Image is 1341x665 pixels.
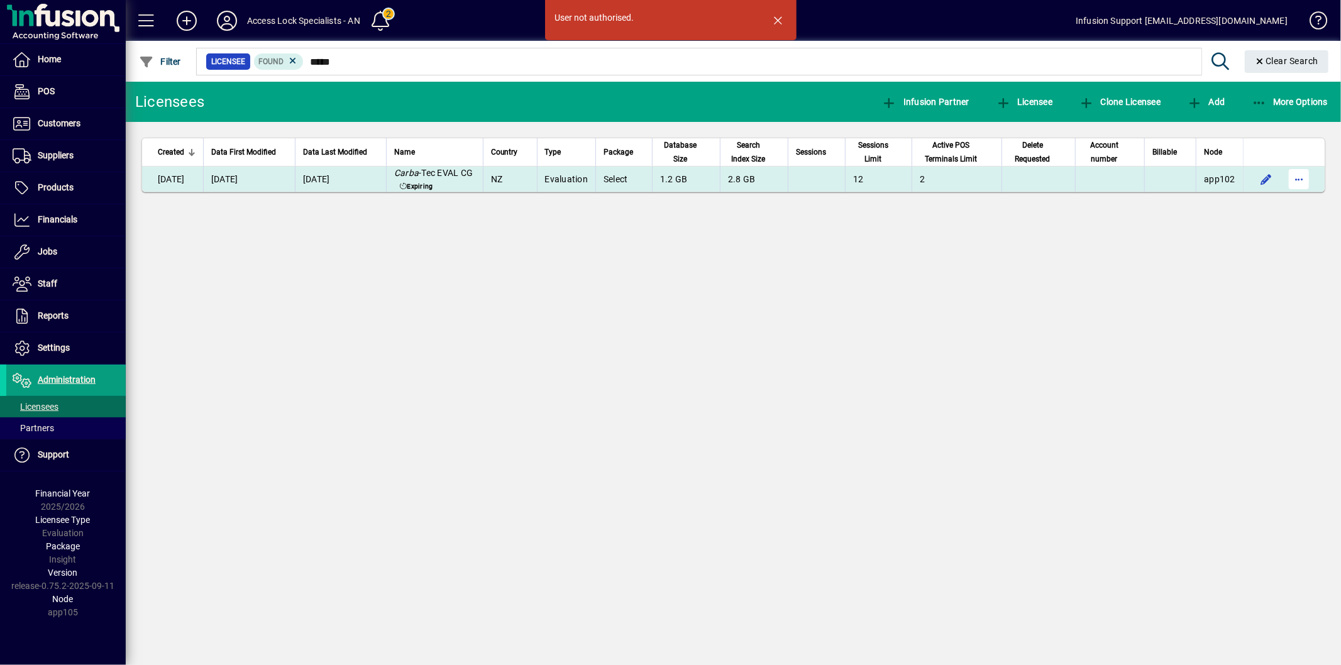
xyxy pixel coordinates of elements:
span: Financials [38,214,77,224]
div: Search Index Size [728,138,781,166]
span: Delete Requested [1010,138,1056,166]
span: Active POS Terminals Limit [920,138,982,166]
div: Delete Requested [1010,138,1068,166]
span: Filter [139,57,181,67]
a: Suppliers [6,140,126,172]
span: Infusion Partner [881,97,969,107]
a: Support [6,439,126,471]
span: Support [38,449,69,459]
button: Add [167,9,207,32]
span: Licensee Type [36,515,91,525]
td: 12 [845,167,912,192]
button: Licensee [993,91,1056,113]
span: Database Size [660,138,701,166]
span: Expiring [397,182,436,192]
span: Administration [38,375,96,385]
div: Database Size [660,138,712,166]
span: Billable [1152,145,1177,159]
span: Sessions Limit [853,138,893,166]
span: -Tec EVAL CG [394,168,473,178]
td: NZ [483,167,537,192]
a: Staff [6,268,126,300]
div: Infusion Support [EMAIL_ADDRESS][DOMAIN_NAME] [1076,11,1288,31]
span: Licensee [996,97,1053,107]
button: More options [1289,169,1309,189]
span: Type [545,145,561,159]
td: 1.2 GB [652,167,720,192]
div: Sessions Limit [853,138,904,166]
div: Data Last Modified [303,145,378,159]
button: Edit [1256,169,1276,189]
span: Customers [38,118,80,128]
span: Reports [38,311,69,321]
span: Financial Year [36,488,91,498]
div: Data First Modified [211,145,287,159]
a: Financials [6,204,126,236]
div: Country [491,145,529,159]
button: Add [1184,91,1228,113]
a: Licensees [6,396,126,417]
span: Found [259,57,284,66]
span: Package [46,541,80,551]
a: Knowledge Base [1300,3,1325,43]
a: Settings [6,332,126,364]
button: Infusion Partner [878,91,973,113]
span: POS [38,86,55,96]
span: Partners [13,423,54,433]
a: Partners [6,417,126,439]
a: Home [6,44,126,75]
td: Select [595,167,652,192]
span: Staff [38,278,57,289]
span: Settings [38,343,70,353]
div: Billable [1152,145,1188,159]
span: Licensee [211,55,245,68]
a: Jobs [6,236,126,268]
mat-chip: Found Status: Found [254,53,304,70]
a: POS [6,76,126,107]
span: Add [1187,97,1225,107]
span: Clone Licensee [1079,97,1161,107]
td: [DATE] [142,167,203,192]
button: Profile [207,9,247,32]
div: Name [394,145,475,159]
div: Created [158,145,196,159]
span: Account number [1083,138,1126,166]
em: Carba [394,168,419,178]
span: Sessions [796,145,826,159]
div: Licensees [135,92,204,112]
a: Customers [6,108,126,140]
span: Products [38,182,74,192]
button: More Options [1249,91,1332,113]
span: Version [48,568,78,578]
button: Filter [136,50,184,73]
div: Sessions [796,145,837,159]
span: Node [53,594,74,604]
div: Package [604,145,644,159]
button: Clone Licensee [1076,91,1164,113]
a: Reports [6,300,126,332]
td: Evaluation [537,167,596,192]
td: [DATE] [203,167,295,192]
td: [DATE] [295,167,386,192]
span: Search Index Size [728,138,770,166]
div: Access Lock Specialists - AN [247,11,360,31]
span: Data Last Modified [303,145,367,159]
button: Clear [1245,50,1329,73]
td: 2 [912,167,1001,192]
a: Products [6,172,126,204]
span: More Options [1252,97,1328,107]
span: Jobs [38,246,57,256]
div: Account number [1083,138,1137,166]
span: Licensees [13,402,58,412]
span: Data First Modified [211,145,276,159]
div: Active POS Terminals Limit [920,138,993,166]
span: Node [1204,145,1222,159]
span: Home [38,54,61,64]
td: 2.8 GB [720,167,788,192]
span: Suppliers [38,150,74,160]
span: Created [158,145,184,159]
span: Clear Search [1255,56,1319,66]
span: app102.prod.infusionbusinesssoftware.com [1204,174,1235,184]
span: Package [604,145,633,159]
div: Type [545,145,588,159]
